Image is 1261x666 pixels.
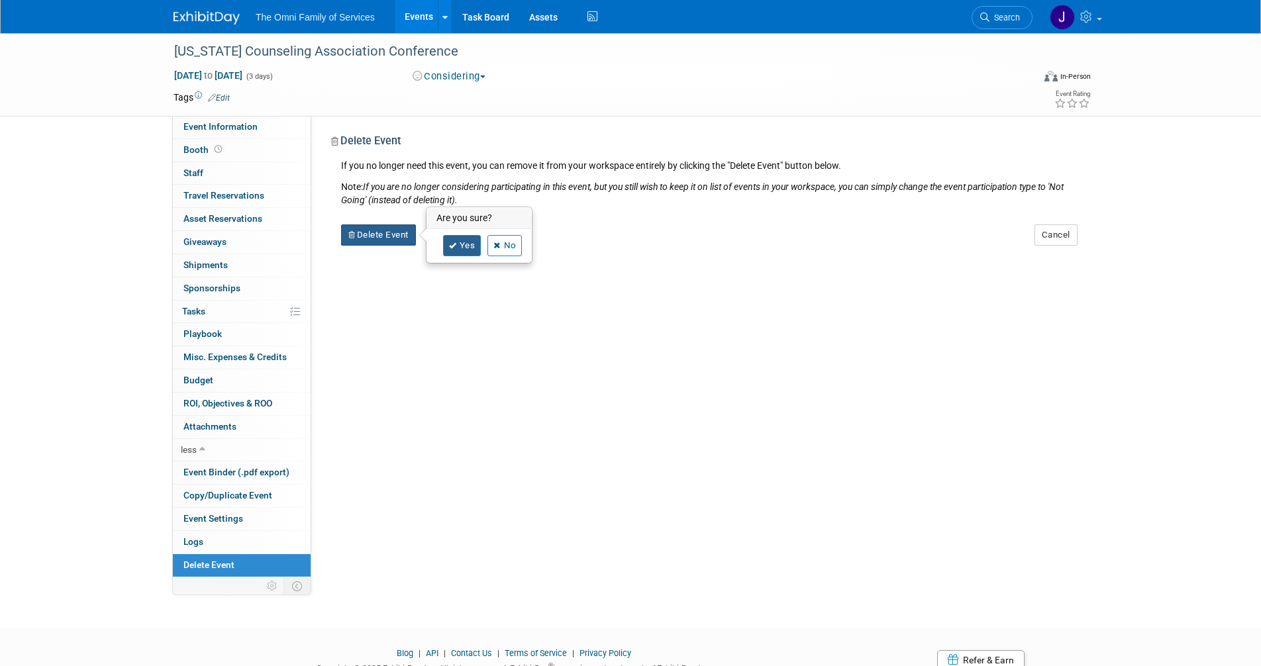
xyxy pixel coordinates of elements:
a: ROI, Objectives & ROO [173,393,311,415]
a: less [173,439,311,461]
span: Shipments [183,260,228,270]
a: Event Information [173,116,311,138]
div: If you no longer need this event, you can remove it from your workspace entirely by clicking the ... [331,159,1078,207]
span: Tasks [182,306,205,316]
span: Staff [183,167,203,178]
img: ExhibitDay [174,11,240,24]
a: API [426,648,438,658]
span: Playbook [183,328,222,339]
span: Search [989,13,1020,23]
div: [US_STATE] Counseling Association Conference [170,40,1013,64]
div: Delete Event [331,134,1078,159]
span: Travel Reservations [183,190,264,201]
img: Jennifer Wigal [1050,5,1075,30]
a: Booth [173,139,311,162]
td: Tags [174,91,230,104]
div: In-Person [1060,71,1091,81]
span: (3 days) [245,72,273,81]
span: Asset Reservations [183,213,262,224]
a: Tasks [173,301,311,323]
a: Search [972,6,1033,29]
td: Toggle Event Tabs [284,577,311,595]
a: Asset Reservations [173,208,311,230]
span: Delete Event [183,559,234,570]
span: The Omni Family of Services [256,12,375,23]
span: Sponsorships [183,283,240,293]
td: Personalize Event Tab Strip [261,577,284,595]
div: Event Rating [1054,91,1090,97]
a: Event Binder (.pdf export) [173,461,311,484]
a: Blog [397,648,413,658]
span: Booth not reserved yet [212,144,225,154]
a: Misc. Expenses & Credits [173,346,311,369]
span: Booth [183,144,225,155]
a: No [487,235,522,256]
span: Budget [183,375,213,385]
i: If you are no longer considering participating in this event, but you still wish to keep it on li... [341,181,1064,205]
a: Sponsorships [173,277,311,300]
span: | [415,648,424,658]
a: Shipments [173,254,311,277]
button: Cancel [1034,224,1078,246]
a: Attachments [173,416,311,438]
a: Delete Event [173,554,311,577]
span: Giveaways [183,236,227,247]
a: Giveaways [173,231,311,254]
a: Edit [208,93,230,103]
a: Yes [443,235,481,256]
img: Format-Inperson.png [1044,71,1058,81]
span: Event Information [183,121,258,132]
span: Event Settings [183,513,243,524]
span: to [202,70,215,81]
div: Note: [341,180,1078,207]
h3: Are you sure? [427,208,532,229]
button: Delete Event [341,224,416,246]
span: ROI, Objectives & ROO [183,398,272,408]
span: Attachments [183,421,236,432]
span: less [181,444,197,455]
div: Event Format [954,69,1091,89]
span: Copy/Duplicate Event [183,490,272,500]
a: Playbook [173,323,311,346]
a: Event Settings [173,508,311,530]
span: | [569,648,578,658]
a: Copy/Duplicate Event [173,485,311,507]
a: Terms of Service [505,648,567,658]
span: Event Binder (.pdf export) [183,467,289,477]
span: | [440,648,449,658]
span: [DATE] [DATE] [174,70,243,81]
span: Misc. Expenses & Credits [183,352,287,362]
button: Considering [408,70,491,83]
span: Logs [183,536,203,547]
a: Travel Reservations [173,185,311,207]
a: Logs [173,531,311,553]
a: Privacy Policy [580,648,631,658]
a: Staff [173,162,311,185]
span: | [494,648,503,658]
a: Contact Us [451,648,492,658]
a: Budget [173,369,311,392]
